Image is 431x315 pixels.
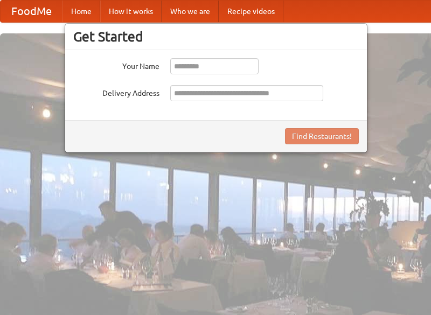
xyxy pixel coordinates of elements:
a: Recipe videos [219,1,283,22]
a: FoodMe [1,1,62,22]
h3: Get Started [73,29,359,45]
button: Find Restaurants! [285,128,359,144]
label: Your Name [73,58,159,72]
label: Delivery Address [73,85,159,99]
a: How it works [100,1,162,22]
a: Home [62,1,100,22]
a: Who we are [162,1,219,22]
